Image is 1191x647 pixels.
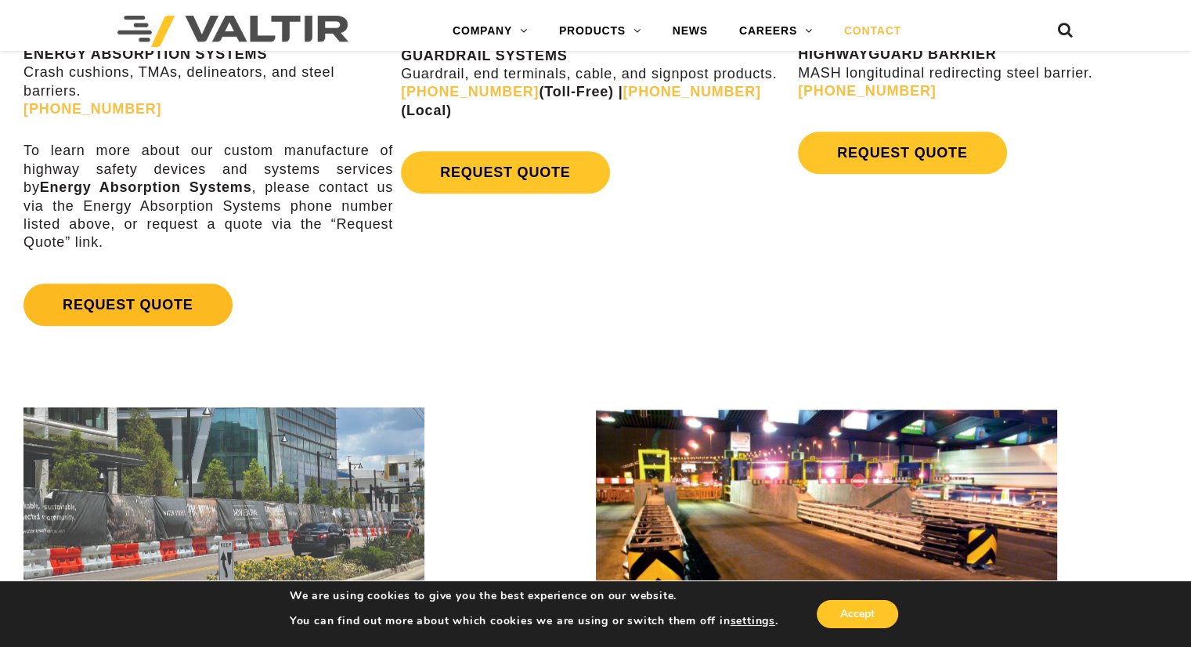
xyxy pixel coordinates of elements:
[543,16,657,47] a: PRODUCTS
[117,16,348,47] img: Valtir
[401,84,539,99] a: [PHONE_NUMBER]
[828,16,917,47] a: CONTACT
[23,45,393,119] p: Crash cushions, TMAs, delineators, and steel barriers.
[290,614,778,628] p: You can find out more about which cookies we are using or switch them off in .
[724,16,828,47] a: CAREERS
[437,16,543,47] a: COMPANY
[23,284,232,326] a: REQUEST QUOTE
[23,46,267,62] strong: ENERGY ABSORPTION SYSTEMS
[290,589,778,603] p: We are using cookies to give you the best experience on our website.
[401,151,609,193] a: REQUEST QUOTE
[817,600,898,628] button: Accept
[23,142,393,251] p: To learn more about our custom manufacture of highway safety devices and systems services by , pl...
[798,83,936,99] a: [PHONE_NUMBER]
[401,84,761,117] strong: (Toll-Free) | (Local)
[596,409,1057,630] img: contact us valtir international
[798,45,1187,100] p: MASH longitudinal redirecting steel barrier.
[23,101,161,117] a: [PHONE_NUMBER]
[40,179,252,195] strong: Energy Absorption Systems
[623,84,760,99] a: [PHONE_NUMBER]
[730,614,774,628] button: settings
[23,407,424,627] img: Rentals contact us image
[657,16,724,47] a: NEWS
[798,132,1006,174] a: REQUEST QUOTE
[401,47,790,121] p: Guardrail, end terminals, cable, and signpost products.
[798,46,996,62] strong: HIGHWAYGUARD BARRIER
[401,48,567,63] strong: GUARDRAIL SYSTEMS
